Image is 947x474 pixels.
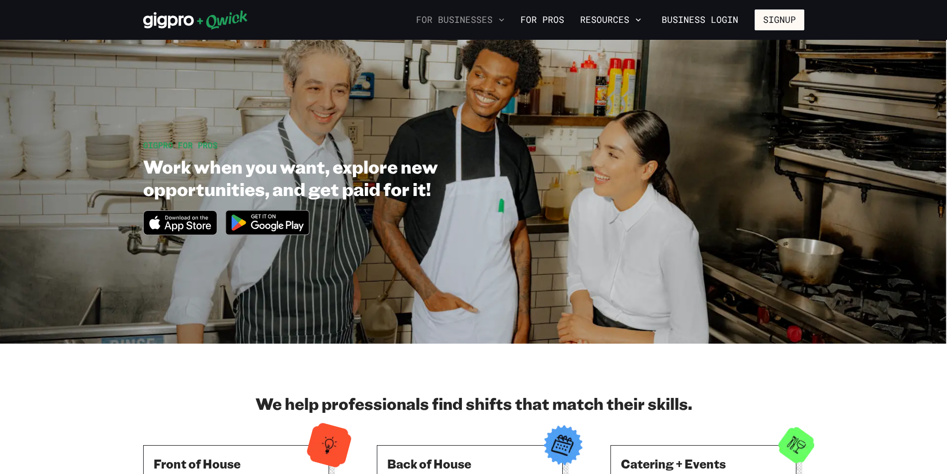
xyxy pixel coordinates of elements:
[755,9,804,30] button: Signup
[653,9,747,30] a: Business Login
[143,393,804,413] h2: We help professionals find shifts that match their skills.
[387,456,552,472] h3: Back of House
[517,11,568,28] a: For Pros
[143,227,218,237] a: Download on the App Store
[219,204,316,241] img: Get it on Google Play
[576,11,645,28] button: Resources
[143,155,540,200] h1: Work when you want, explore new opportunities, and get paid for it!
[412,11,509,28] button: For Businesses
[154,456,319,472] h3: Front of House
[621,456,786,472] h3: Catering + Events
[143,140,218,150] span: GIGPRO FOR PROS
